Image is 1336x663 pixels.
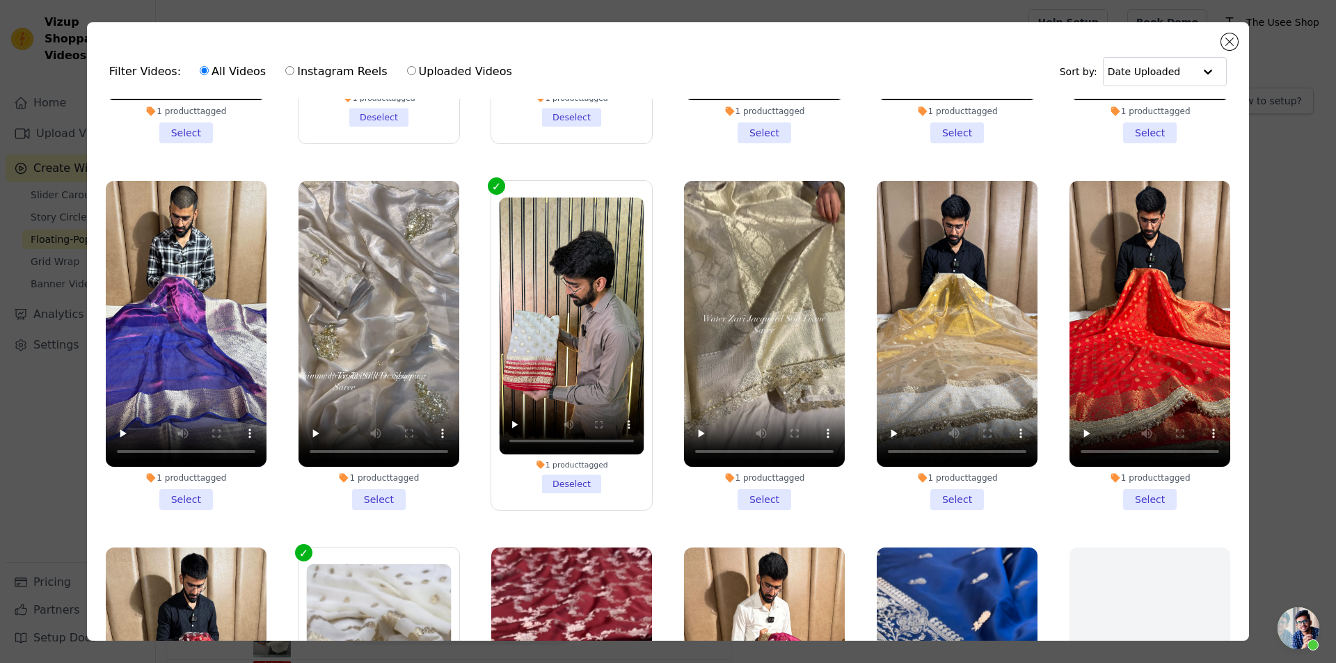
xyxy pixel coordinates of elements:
[877,106,1037,117] div: 1 product tagged
[106,106,267,117] div: 1 product tagged
[285,63,388,81] label: Instagram Reels
[406,63,513,81] label: Uploaded Videos
[306,93,451,103] div: 1 product tagged
[109,56,520,88] div: Filter Videos:
[1060,57,1227,86] div: Sort by:
[684,472,845,484] div: 1 product tagged
[1069,472,1230,484] div: 1 product tagged
[1221,33,1238,50] button: Close modal
[299,472,459,484] div: 1 product tagged
[106,472,267,484] div: 1 product tagged
[877,472,1037,484] div: 1 product tagged
[1069,106,1230,117] div: 1 product tagged
[199,63,267,81] label: All Videos
[499,93,644,103] div: 1 product tagged
[684,106,845,117] div: 1 product tagged
[499,460,644,470] div: 1 product tagged
[1278,607,1319,649] div: Open chat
